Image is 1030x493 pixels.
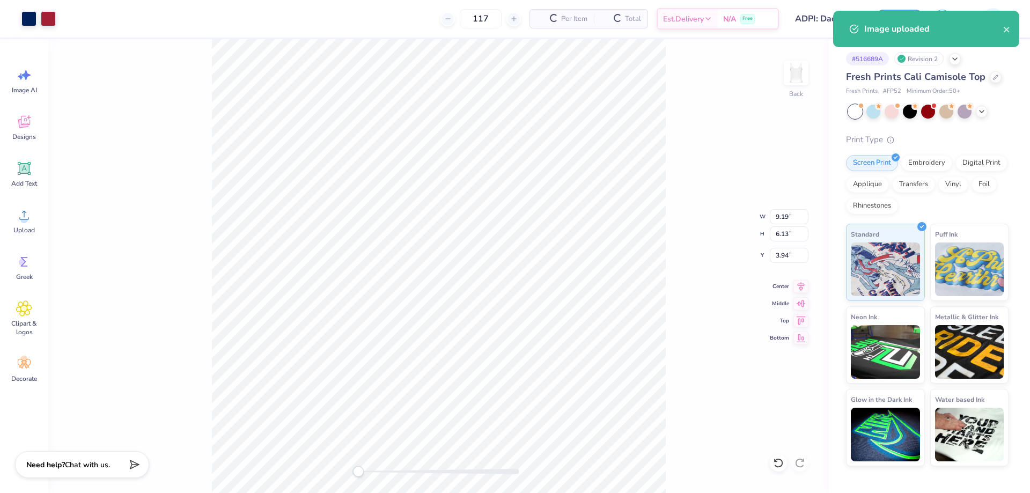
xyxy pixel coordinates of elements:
[353,466,364,477] div: Accessibility label
[625,13,641,25] span: Total
[846,70,985,83] span: Fresh Prints Cali Camisole Top
[972,176,997,193] div: Foil
[982,8,1004,30] img: Joshua Macky Gaerlan
[894,52,944,65] div: Revision 2
[935,229,958,240] span: Puff Ink
[65,460,110,470] span: Chat with us.
[901,155,952,171] div: Embroidery
[770,299,789,308] span: Middle
[935,394,984,405] span: Water based Ink
[16,273,33,281] span: Greek
[965,8,1009,30] a: JM
[846,134,1009,146] div: Print Type
[935,242,1004,296] img: Puff Ink
[955,155,1007,171] div: Digital Print
[561,13,587,25] span: Per Item
[851,242,920,296] img: Standard
[787,8,866,30] input: Untitled Design
[864,23,1003,35] div: Image uploaded
[663,13,704,25] span: Est. Delivery
[846,52,889,65] div: # 516689A
[851,325,920,379] img: Neon Ink
[770,282,789,291] span: Center
[12,133,36,141] span: Designs
[1003,23,1011,35] button: close
[460,9,502,28] input: – –
[12,86,37,94] span: Image AI
[892,176,935,193] div: Transfers
[742,15,753,23] span: Free
[846,198,898,214] div: Rhinestones
[935,408,1004,461] img: Water based Ink
[6,319,42,336] span: Clipart & logos
[846,155,898,171] div: Screen Print
[789,89,803,99] div: Back
[851,394,912,405] span: Glow in the Dark Ink
[11,179,37,188] span: Add Text
[723,13,736,25] span: N/A
[846,176,889,193] div: Applique
[883,87,901,96] span: # FP52
[770,334,789,342] span: Bottom
[13,226,35,234] span: Upload
[851,311,877,322] span: Neon Ink
[938,176,968,193] div: Vinyl
[11,374,37,383] span: Decorate
[935,325,1004,379] img: Metallic & Glitter Ink
[26,460,65,470] strong: Need help?
[907,87,960,96] span: Minimum Order: 50 +
[851,229,879,240] span: Standard
[785,62,807,84] img: Back
[935,311,998,322] span: Metallic & Glitter Ink
[846,87,878,96] span: Fresh Prints
[770,317,789,325] span: Top
[851,408,920,461] img: Glow in the Dark Ink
